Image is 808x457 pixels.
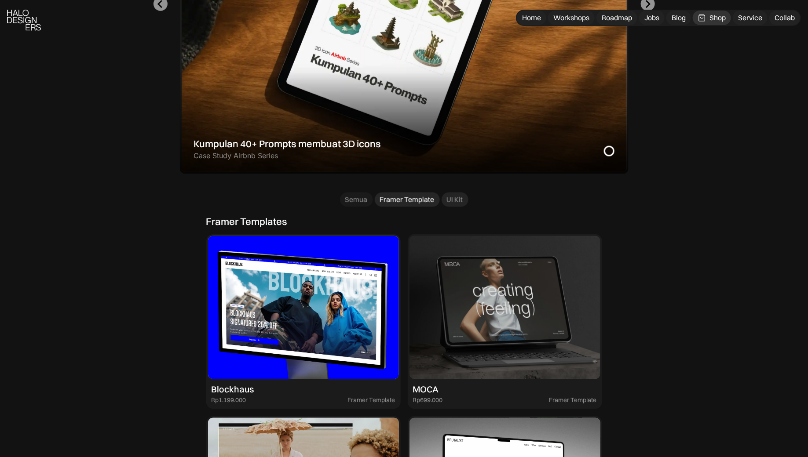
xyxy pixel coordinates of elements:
[345,195,368,204] div: Semua
[666,11,691,25] a: Blog
[644,13,659,22] div: Jobs
[672,13,686,22] div: Blog
[639,11,665,25] a: Jobs
[549,397,597,404] div: Framer Template
[517,11,546,25] a: Home
[769,11,800,25] a: Collab
[206,234,401,409] a: BlockhausRp1.199.000Framer Template
[413,384,439,395] div: MOCA
[408,234,602,409] a: MOCARp699.000Framer Template
[348,397,395,404] div: Framer Template
[380,195,435,204] div: Framer Template
[693,11,731,25] a: Shop
[733,11,768,25] a: Service
[602,13,632,22] div: Roadmap
[206,216,288,227] div: Framer Templates
[596,11,637,25] a: Roadmap
[553,13,589,22] div: Workshops
[522,13,541,22] div: Home
[447,195,463,204] div: UI Kit
[413,397,443,404] div: Rp699.000
[709,13,726,22] div: Shop
[212,397,246,404] div: Rp1.199.000
[738,13,762,22] div: Service
[775,13,795,22] div: Collab
[548,11,595,25] a: Workshops
[212,384,254,395] div: Blockhaus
